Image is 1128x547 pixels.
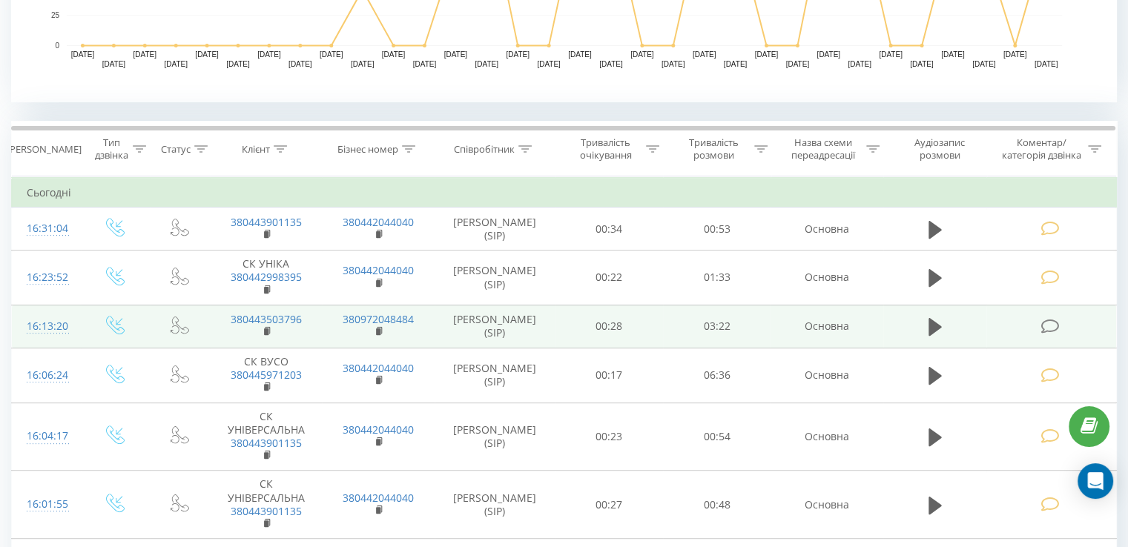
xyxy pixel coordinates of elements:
[343,491,414,505] a: 380442044040
[662,60,685,68] text: [DATE]
[897,136,983,162] div: Аудіозапис розмови
[663,402,771,471] td: 00:54
[343,361,414,375] a: 380442044040
[663,348,771,403] td: 06:36
[663,471,771,539] td: 00:48
[210,471,322,539] td: СК УНІВЕРСАЛЬНА
[555,251,663,305] td: 00:22
[555,348,663,403] td: 00:17
[320,50,343,59] text: [DATE]
[343,422,414,437] a: 380442044040
[51,11,60,19] text: 25
[231,312,302,326] a: 380443503796
[27,312,66,341] div: 16:13:20
[27,422,66,451] div: 16:04:17
[786,60,810,68] text: [DATE]
[693,50,716,59] text: [DATE]
[785,136,863,162] div: Назва схеми переадресації
[27,263,66,292] div: 16:23:52
[71,50,95,59] text: [DATE]
[337,143,398,156] div: Бізнес номер
[27,361,66,390] div: 16:06:24
[242,143,270,156] div: Клієнт
[164,60,188,68] text: [DATE]
[771,251,883,305] td: Основна
[755,50,779,59] text: [DATE]
[910,60,934,68] text: [DATE]
[102,60,126,68] text: [DATE]
[210,251,322,305] td: СК УНІКА
[1003,50,1027,59] text: [DATE]
[568,50,592,59] text: [DATE]
[475,60,498,68] text: [DATE]
[771,471,883,539] td: Основна
[771,305,883,348] td: Основна
[663,251,771,305] td: 01:33
[771,208,883,251] td: Основна
[226,60,250,68] text: [DATE]
[231,270,302,284] a: 380442998395
[161,143,191,156] div: Статус
[537,60,561,68] text: [DATE]
[663,305,771,348] td: 03:22
[343,263,414,277] a: 380442044040
[55,42,59,50] text: 0
[382,50,406,59] text: [DATE]
[351,60,375,68] text: [DATE]
[771,402,883,471] td: Основна
[599,60,623,68] text: [DATE]
[972,60,996,68] text: [DATE]
[435,208,555,251] td: [PERSON_NAME] (SIP)
[941,50,965,59] text: [DATE]
[444,50,468,59] text: [DATE]
[1035,60,1058,68] text: [DATE]
[848,60,871,68] text: [DATE]
[435,251,555,305] td: [PERSON_NAME] (SIP)
[771,348,883,403] td: Основна
[231,368,302,382] a: 380445971203
[210,348,322,403] td: СК ВУСО
[210,402,322,471] td: СК УНІВЕРСАЛЬНА
[555,402,663,471] td: 00:23
[435,471,555,539] td: [PERSON_NAME] (SIP)
[27,214,66,243] div: 16:31:04
[93,136,128,162] div: Тип дзвінка
[724,60,748,68] text: [DATE]
[435,402,555,471] td: [PERSON_NAME] (SIP)
[27,490,66,519] div: 16:01:55
[343,312,414,326] a: 380972048484
[506,50,530,59] text: [DATE]
[7,143,82,156] div: [PERSON_NAME]
[231,504,302,518] a: 380443901135
[288,60,312,68] text: [DATE]
[817,50,840,59] text: [DATE]
[343,215,414,229] a: 380442044040
[435,348,555,403] td: [PERSON_NAME] (SIP)
[997,136,1084,162] div: Коментар/категорія дзвінка
[879,50,903,59] text: [DATE]
[413,60,437,68] text: [DATE]
[555,305,663,348] td: 00:28
[555,208,663,251] td: 00:34
[555,471,663,539] td: 00:27
[133,50,157,59] text: [DATE]
[12,178,1117,208] td: Сьогодні
[663,208,771,251] td: 00:53
[435,305,555,348] td: [PERSON_NAME] (SIP)
[569,136,643,162] div: Тривалість очікування
[231,436,302,450] a: 380443901135
[195,50,219,59] text: [DATE]
[257,50,281,59] text: [DATE]
[1078,463,1113,499] div: Open Intercom Messenger
[454,143,515,156] div: Співробітник
[676,136,751,162] div: Тривалість розмови
[630,50,654,59] text: [DATE]
[231,215,302,229] a: 380443901135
